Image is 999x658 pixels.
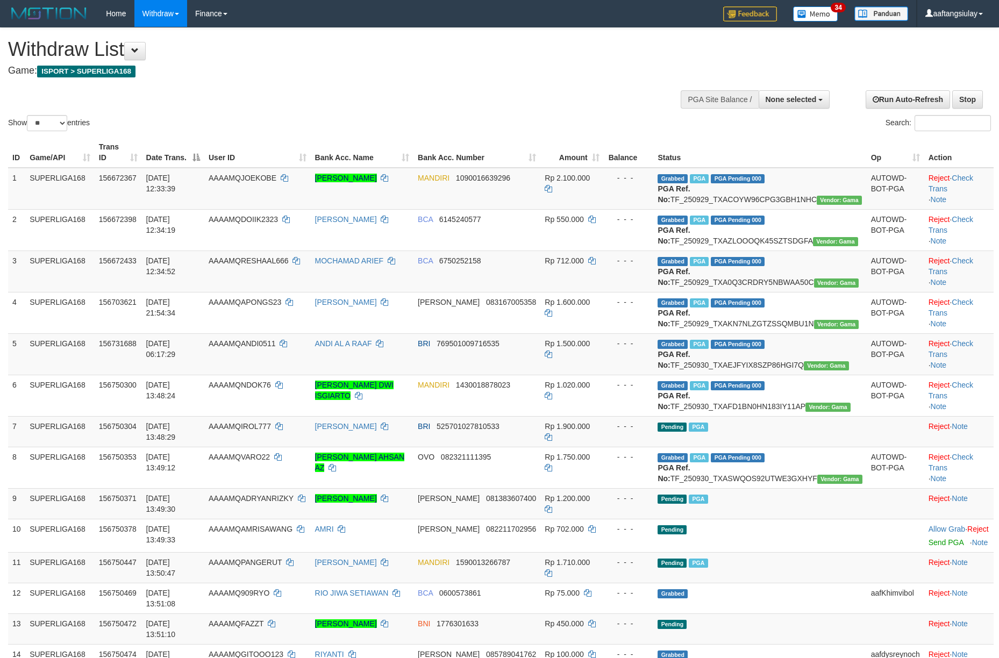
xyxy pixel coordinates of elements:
span: Copy 083167005358 to clipboard [486,298,536,306]
span: Rp 1.600.000 [545,298,590,306]
span: MANDIRI [418,381,449,389]
span: 156731688 [99,339,137,348]
span: Vendor URL: https://trx31.1velocity.biz [814,278,859,288]
a: Reject [929,494,950,503]
td: TF_250930_TXAFD1BN0HN183IY11AP [653,375,866,416]
td: 10 [8,519,25,552]
span: 156750469 [99,589,137,597]
span: [DATE] 13:51:08 [146,589,176,608]
span: 156672367 [99,174,137,182]
span: AAAAMQRESHAAL666 [209,256,289,265]
span: Vendor URL: https://trx31.1velocity.biz [805,403,851,412]
span: AAAAMQJOEKOBE [209,174,276,182]
button: None selected [759,90,830,109]
td: SUPERLIGA168 [25,519,95,552]
a: Reject [929,298,950,306]
a: Reject [929,174,950,182]
th: Game/API: activate to sort column ascending [25,137,95,168]
td: · · [924,251,994,292]
td: 12 [8,583,25,613]
span: · [929,525,967,533]
span: Rp 1.020.000 [545,381,590,389]
a: [PERSON_NAME] [315,619,377,628]
a: Note [931,474,947,483]
span: AAAAMQPANGERUT [209,558,282,567]
span: Copy 6145240577 to clipboard [439,215,481,224]
span: Grabbed [658,298,688,307]
span: MANDIRI [418,558,449,567]
td: SUPERLIGA168 [25,613,95,644]
span: ISPORT > SUPERLIGA168 [37,66,135,77]
span: Marked by aafsengchandara [690,174,709,183]
label: Show entries [8,115,90,131]
div: - - - [608,588,650,598]
a: Check Trans [929,174,973,193]
td: AUTOWD-BOT-PGA [867,447,924,488]
div: PGA Site Balance / [681,90,758,109]
span: None selected [766,95,817,104]
a: Note [931,278,947,287]
span: Marked by aafsoycanthlai [690,216,709,225]
span: AAAAMQADRYANRIZKY [209,494,294,503]
span: Vendor URL: https://trx31.1velocity.biz [804,361,849,370]
span: Marked by aafheankoy [689,423,708,432]
span: Copy 525701027810533 to clipboard [437,422,499,431]
span: PGA Pending [711,340,765,349]
b: PGA Ref. No: [658,463,690,483]
span: Copy 0600573861 to clipboard [439,589,481,597]
a: Reject [929,256,950,265]
td: SUPERLIGA168 [25,416,95,447]
span: 156672433 [99,256,137,265]
th: Bank Acc. Name: activate to sort column ascending [311,137,414,168]
span: Copy 081383607400 to clipboard [486,494,536,503]
th: Action [924,137,994,168]
span: [DATE] 13:49:12 [146,453,176,472]
div: - - - [608,173,650,183]
div: - - - [608,338,650,349]
a: Note [952,619,968,628]
span: PGA Pending [711,257,765,266]
a: Reject [929,589,950,597]
span: Marked by aafsengchandara [689,559,708,568]
a: Note [972,538,988,547]
span: Marked by aafsengchandara [690,381,709,390]
div: - - - [608,380,650,390]
td: TF_250929_TXAZLOOOQK45SZTSDGFA [653,209,866,251]
span: Copy 1590013266787 to clipboard [456,558,510,567]
span: Marked by aafromsomean [690,340,709,349]
a: Reject [929,558,950,567]
a: Reject [967,525,989,533]
select: Showentries [27,115,67,131]
span: AAAAMQNDOK76 [209,381,271,389]
b: PGA Ref. No: [658,184,690,204]
span: [DATE] 06:17:29 [146,339,176,359]
span: Vendor URL: https://trx31.1velocity.biz [814,320,859,329]
span: Marked by aafchhiseyha [690,298,709,307]
a: Note [952,422,968,431]
a: Check Trans [929,256,973,276]
a: [PERSON_NAME] [315,298,377,306]
a: [PERSON_NAME] [315,174,377,182]
span: Marked by aafsoumeymey [690,453,709,462]
span: BCA [418,256,433,265]
a: [PERSON_NAME] [315,494,377,503]
img: Button%20Memo.svg [793,6,838,22]
span: Copy 082321111395 to clipboard [441,453,491,461]
span: [DATE] 13:50:47 [146,558,176,577]
span: 156750304 [99,422,137,431]
td: · · [924,168,994,210]
td: SUPERLIGA168 [25,209,95,251]
div: - - - [608,421,650,432]
a: [PERSON_NAME] DWI ISGIARTO [315,381,394,400]
td: 13 [8,613,25,644]
span: BNI [418,619,430,628]
td: AUTOWD-BOT-PGA [867,375,924,416]
span: [DATE] 12:34:52 [146,256,176,276]
a: Note [931,319,947,328]
a: Reject [929,339,950,348]
span: Grabbed [658,453,688,462]
a: Note [952,589,968,597]
span: [DATE] 13:48:24 [146,381,176,400]
span: BRI [418,339,430,348]
span: 156750378 [99,525,137,533]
